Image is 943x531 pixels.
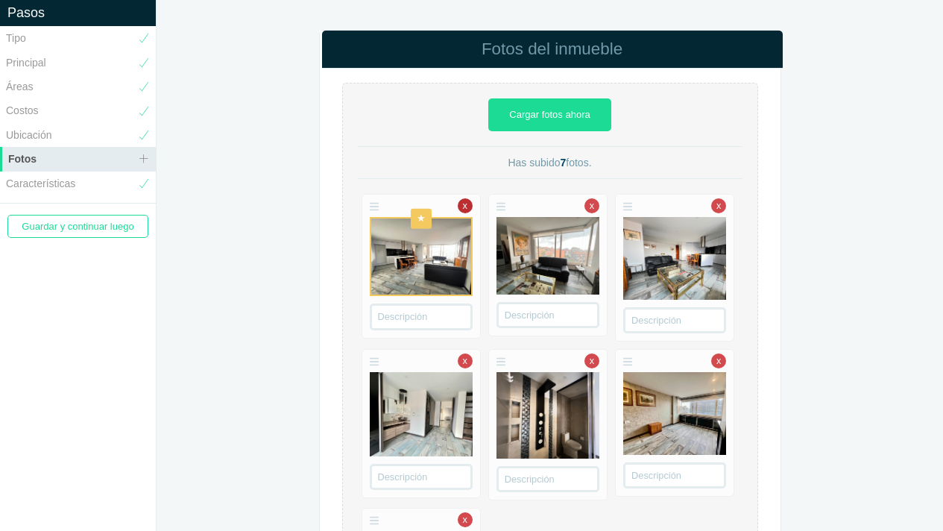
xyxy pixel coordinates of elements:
[561,157,567,169] span: 7
[496,302,599,328] input: Descripción
[322,31,783,69] legend: Fotos del inmueble
[458,198,473,213] a: x
[488,98,611,131] a: Cargar fotos ahora
[623,462,726,488] input: Descripción
[711,198,726,213] a: x
[496,466,599,492] input: Descripción
[584,198,599,213] a: x
[711,354,726,368] a: x
[370,304,473,330] input: Descripción
[458,354,473,368] a: x
[584,354,599,368] a: x
[458,512,473,527] a: x
[370,464,473,490] input: Descripción
[623,307,726,333] input: Descripción
[358,146,742,179] p: Has subido fotos.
